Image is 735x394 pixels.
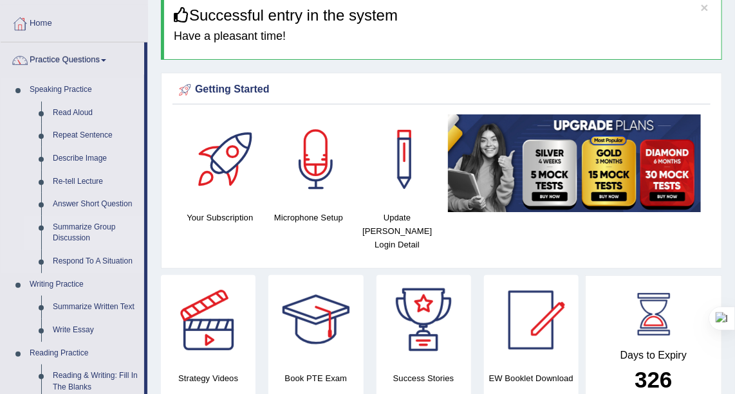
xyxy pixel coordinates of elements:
a: Read Aloud [47,102,144,125]
a: Write Essay [47,319,144,342]
a: Reading Practice [24,342,144,365]
button: × [701,1,709,14]
a: Summarize Group Discussion [47,216,144,250]
div: Getting Started [176,80,707,100]
b: 326 [635,367,672,392]
h4: Your Subscription [182,211,258,224]
a: Describe Image [47,147,144,170]
a: Speaking Practice [24,78,144,102]
a: Writing Practice [24,273,144,296]
h4: EW Booklet Download [484,372,579,385]
a: Respond To A Situation [47,250,144,273]
a: Re-tell Lecture [47,170,144,193]
a: Practice Questions [1,42,144,75]
h3: Successful entry in the system [174,7,712,24]
img: small5.jpg [448,114,701,212]
a: Answer Short Question [47,193,144,216]
h4: Strategy Videos [161,372,256,385]
a: Summarize Written Text [47,296,144,319]
h4: Update [PERSON_NAME] Login Detail [359,211,435,251]
h4: Microphone Setup [271,211,347,224]
a: Home [1,6,147,38]
h4: Have a pleasant time! [174,30,712,43]
h4: Days to Expiry [600,350,707,361]
h4: Book PTE Exam [268,372,363,385]
a: Repeat Sentence [47,124,144,147]
h4: Success Stories [377,372,471,385]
